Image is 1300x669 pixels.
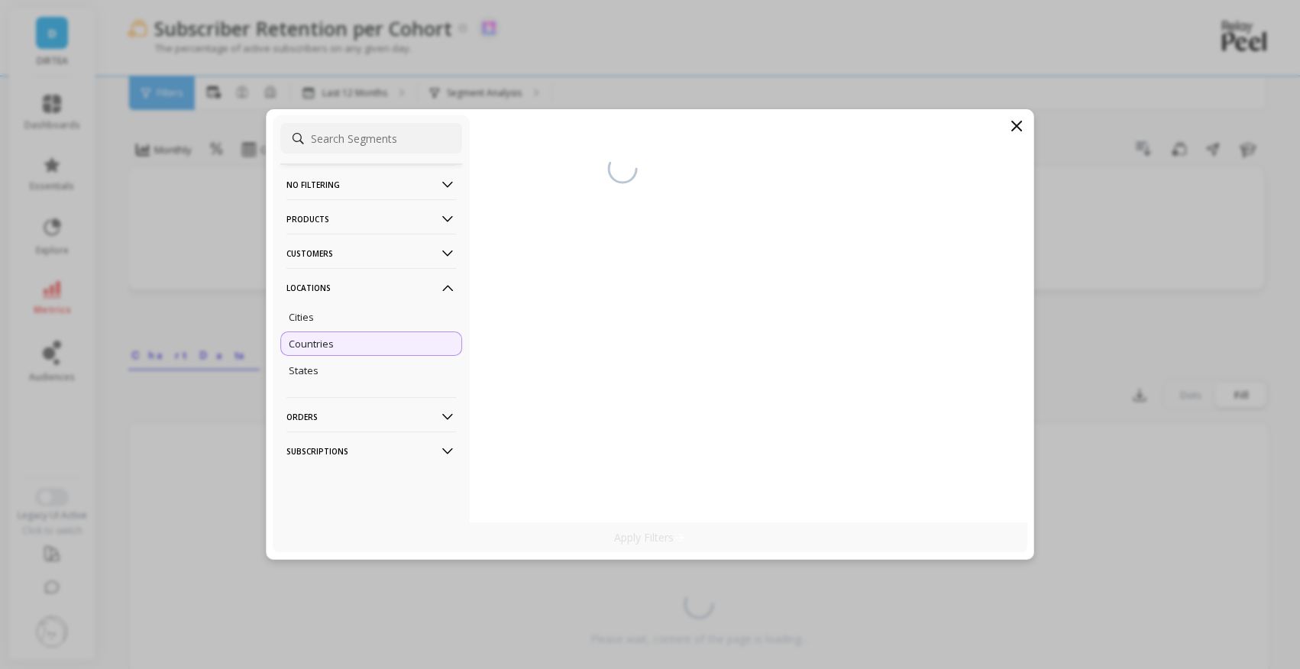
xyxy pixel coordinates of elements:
p: Apply Filters [614,530,687,545]
p: Customers [286,234,456,273]
p: Products [286,199,456,238]
p: States [289,364,319,377]
p: Cities [289,310,314,324]
p: Orders [286,397,456,436]
p: Countries [289,337,334,351]
input: Search Segments [280,123,462,154]
p: Locations [286,268,456,307]
p: Subscriptions [286,431,456,470]
p: No filtering [286,165,456,204]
